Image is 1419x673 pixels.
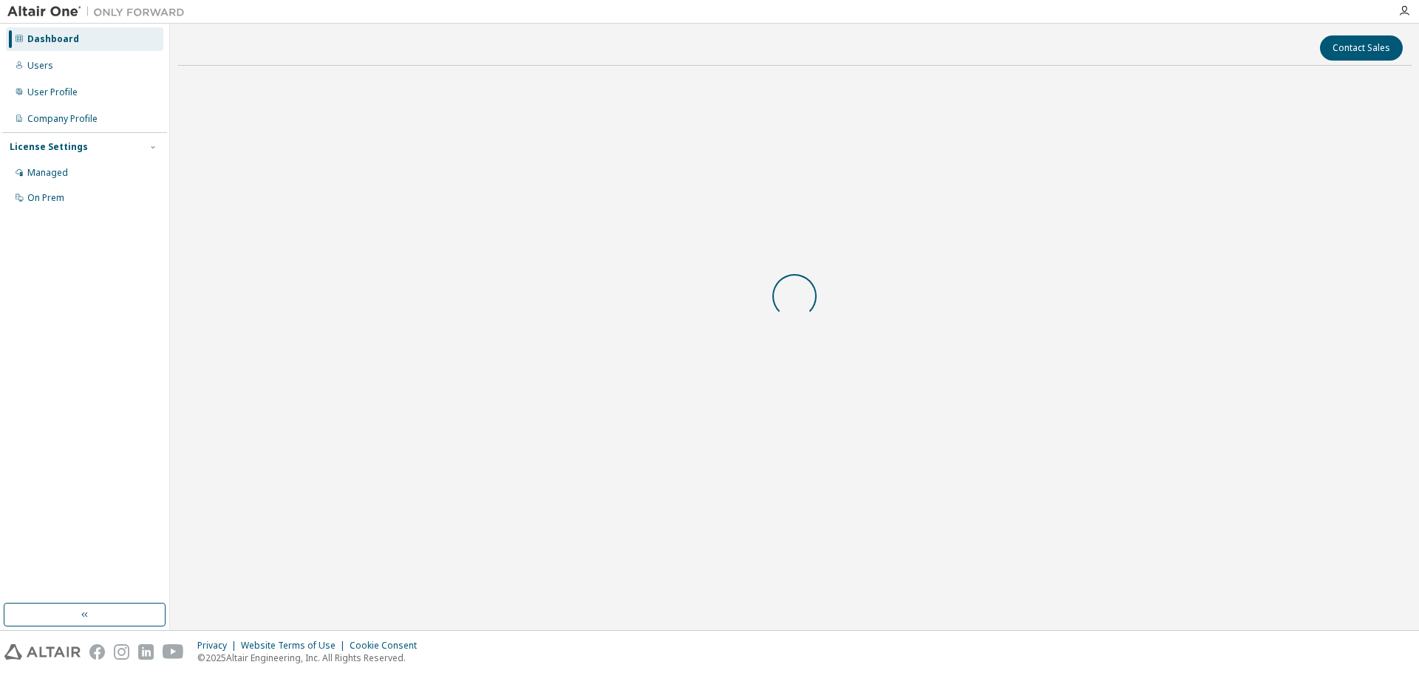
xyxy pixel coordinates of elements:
div: Users [27,60,53,72]
img: instagram.svg [114,644,129,660]
img: linkedin.svg [138,644,154,660]
p: © 2025 Altair Engineering, Inc. All Rights Reserved. [197,652,426,664]
img: altair_logo.svg [4,644,81,660]
div: License Settings [10,141,88,153]
button: Contact Sales [1320,35,1403,61]
div: Company Profile [27,113,98,125]
div: Dashboard [27,33,79,45]
img: facebook.svg [89,644,105,660]
div: Cookie Consent [350,640,426,652]
img: Altair One [7,4,192,19]
div: Website Terms of Use [241,640,350,652]
div: On Prem [27,192,64,204]
div: Managed [27,167,68,179]
div: User Profile [27,86,78,98]
div: Privacy [197,640,241,652]
img: youtube.svg [163,644,184,660]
